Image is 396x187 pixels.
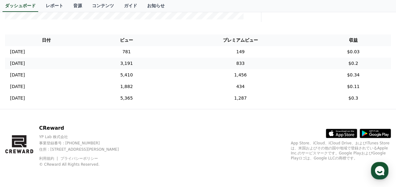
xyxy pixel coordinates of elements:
[316,46,391,58] td: $0.03
[41,135,81,151] a: チャット
[316,58,391,69] td: $0.2
[5,34,88,46] th: 日付
[10,95,25,101] p: [DATE]
[10,72,25,78] p: [DATE]
[81,135,120,151] a: 設定
[165,81,316,92] td: 434
[54,145,69,150] span: チャット
[88,69,165,81] td: 5,410
[291,141,391,161] p: App Store、iCloud、iCloud Drive、およびiTunes Storeは、米国およびその他の国や地域で登録されているApple Inc.のサービスマークです。Google P...
[165,34,316,46] th: プレミアムビュー
[165,69,316,81] td: 1,456
[39,141,130,146] p: 事業登録番号 : [PHONE_NUMBER]
[39,162,130,167] p: © CReward All Rights Reserved.
[316,69,391,81] td: $0.34
[316,92,391,104] td: $0.3
[39,147,130,152] p: 住所 : [STREET_ADDRESS][PERSON_NAME]
[39,156,59,161] a: 利用規約
[39,124,130,132] p: CReward
[88,34,165,46] th: ビュー
[39,134,130,139] p: YP Lab 株式会社
[88,92,165,104] td: 5,365
[88,58,165,69] td: 3,191
[97,144,104,149] span: 設定
[60,156,98,161] a: プライバシーポリシー
[2,135,41,151] a: ホーム
[10,60,25,67] p: [DATE]
[16,144,27,149] span: ホーム
[88,46,165,58] td: 781
[165,46,316,58] td: 149
[165,92,316,104] td: 1,287
[316,81,391,92] td: $0.11
[316,34,391,46] th: 収益
[88,81,165,92] td: 1,882
[10,49,25,55] p: [DATE]
[165,58,316,69] td: 833
[10,83,25,90] p: [DATE]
